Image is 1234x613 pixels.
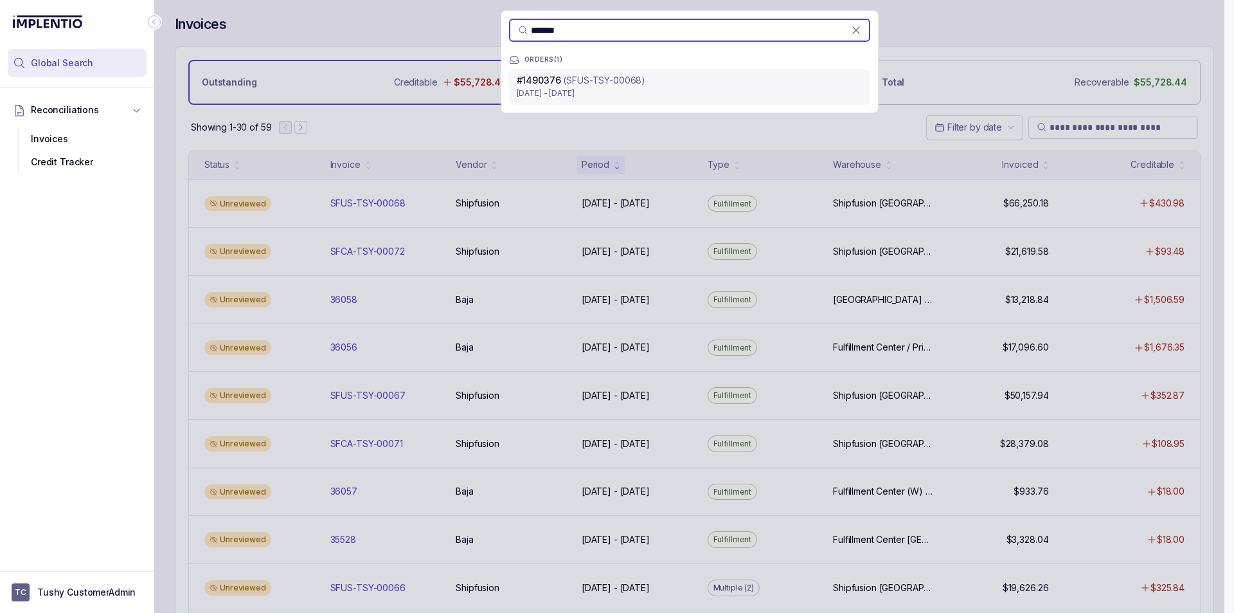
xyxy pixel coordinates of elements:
[517,87,863,100] p: [DATE] - [DATE]
[12,583,143,601] button: User initialsTushy CustomerAdmin
[563,74,645,87] p: (SFUS-TSY-00068)
[517,75,561,86] span: #
[8,96,147,124] button: Reconciliations
[12,583,30,601] span: User initials
[524,56,563,64] p: ORDERS ( 1 )
[147,14,162,30] div: Collapse Icon
[31,104,99,116] span: Reconciliations
[18,127,136,151] div: Invoices
[37,586,136,599] p: Tushy CustomerAdmin
[31,57,93,69] span: Global Search
[8,125,147,177] div: Reconciliations
[18,151,136,174] div: Credit Tracker
[522,75,560,86] span: 1490376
